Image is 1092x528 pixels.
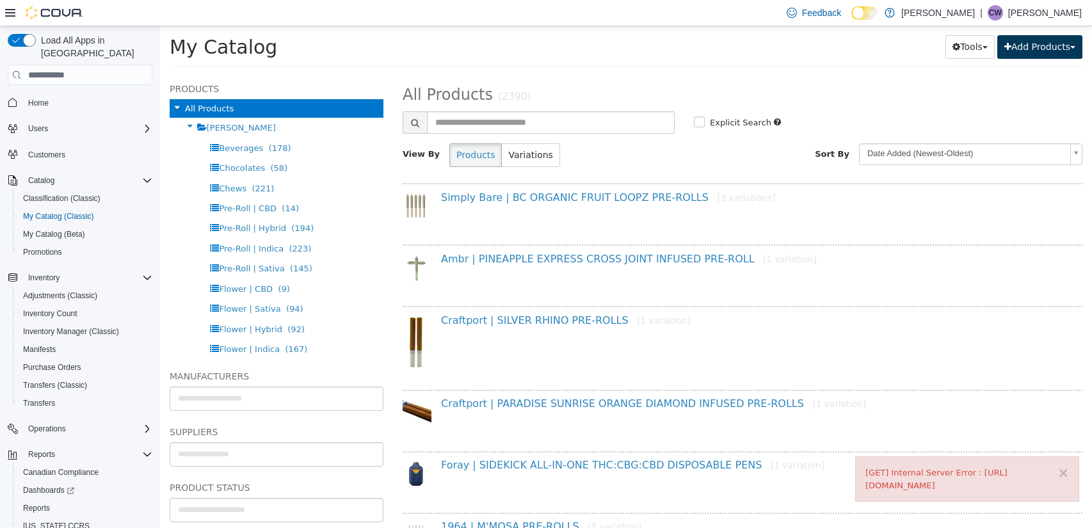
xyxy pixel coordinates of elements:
[111,137,128,147] span: (58)
[26,6,83,19] img: Cova
[23,326,119,337] span: Inventory Manager (Classic)
[281,227,657,239] a: Ambr | PINEAPPLE EXPRESS CROSS JOINT INFUSED PRE-ROLL[1 variation]
[13,323,157,340] button: Inventory Manager (Classic)
[118,258,129,268] span: (9)
[980,5,983,20] p: |
[122,177,139,187] span: (14)
[18,360,152,375] span: Purchase Orders
[18,396,60,411] a: Transfers
[23,270,65,285] button: Inventory
[18,191,106,206] a: Classification (Classic)
[23,229,85,239] span: My Catalog (Beta)
[59,318,120,328] span: Flower | Indica
[18,209,152,224] span: My Catalog (Classic)
[243,495,271,511] img: 150
[23,247,62,257] span: Promotions
[603,228,657,238] small: [1 variation]
[18,378,92,393] a: Transfers (Classic)
[18,500,152,516] span: Reports
[652,372,706,383] small: [1 variation]
[837,9,922,33] button: Add Products
[13,499,157,517] button: Reports
[281,494,481,506] a: 1964 | M'MOSA PRE-ROLLS[1 variation]
[23,467,99,477] span: Canadian Compliance
[59,298,122,308] span: Flower | Hybrid
[281,433,664,445] a: Foray | SIDEKICK ALL-IN-ONE THC:CBG:CBD DISPOSABLE PENS[1 variation]
[23,308,77,319] span: Inventory Count
[59,278,120,287] span: Flower | Sativa
[13,189,157,207] button: Classification (Classic)
[1008,5,1082,20] p: [PERSON_NAME]
[3,120,157,138] button: Users
[18,324,152,339] span: Inventory Manager (Classic)
[557,166,615,177] small: [3 variations]
[28,124,48,134] span: Users
[3,145,157,164] button: Customers
[28,273,60,283] span: Inventory
[13,340,157,358] button: Manifests
[18,306,152,321] span: Inventory Count
[18,306,83,321] a: Inventory Count
[13,481,157,499] a: Dashboards
[18,324,124,339] a: Inventory Manager (Classic)
[10,398,223,413] h5: Suppliers
[897,440,909,454] button: ×
[18,288,102,303] a: Adjustments (Classic)
[23,193,100,204] span: Classification (Classic)
[59,258,113,268] span: Flower | CBD
[92,157,114,167] span: (221)
[23,398,55,408] span: Transfers
[547,90,611,103] label: Explicit Search
[23,447,152,462] span: Reports
[23,121,152,136] span: Users
[23,447,60,462] button: Reports
[3,93,157,111] button: Home
[10,10,117,32] span: My Catalog
[23,344,56,355] span: Manifests
[13,225,157,243] button: My Catalog (Beta)
[699,117,922,139] a: Date Added (Newest-Oldest)
[851,6,878,20] input: Dark Mode
[611,434,664,444] small: [1 variation]
[13,463,157,481] button: Canadian Compliance
[989,5,1002,20] span: CW
[59,237,124,247] span: Pre-Roll | Sativa
[23,485,74,495] span: Dashboards
[25,77,74,87] span: All Products
[23,95,54,111] a: Home
[59,197,126,207] span: Pre-Roll | Hybrid
[23,94,152,110] span: Home
[785,9,835,33] button: Tools
[18,342,152,357] span: Manifests
[3,269,157,287] button: Inventory
[18,244,152,260] span: Promotions
[10,55,223,70] h5: Products
[341,117,399,141] button: Variations
[705,440,909,465] div: [GET] Internal Server Error : [URL][DOMAIN_NAME]
[18,465,104,480] a: Canadian Compliance
[23,211,94,221] span: My Catalog (Classic)
[28,449,55,460] span: Reports
[901,5,975,20] p: [PERSON_NAME]
[28,175,54,186] span: Catalog
[243,123,280,132] span: View By
[243,227,271,257] img: 150
[18,227,90,242] a: My Catalog (Beta)
[23,362,81,372] span: Purchase Orders
[477,289,531,300] small: [1 variation]
[23,173,60,188] button: Catalog
[18,288,152,303] span: Adjustments (Classic)
[23,121,53,136] button: Users
[23,147,152,163] span: Customers
[281,288,531,300] a: Craftport | SILVER RHINO PRE-ROLLS[1 variation]
[127,298,145,308] span: (92)
[338,65,371,76] small: (2390)
[47,97,116,106] span: [PERSON_NAME]
[18,465,152,480] span: Canadian Compliance
[18,500,55,516] a: Reports
[28,150,65,160] span: Customers
[129,218,151,227] span: (223)
[13,207,157,225] button: My Catalog (Classic)
[36,34,152,60] span: Load All Apps in [GEOGRAPHIC_DATA]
